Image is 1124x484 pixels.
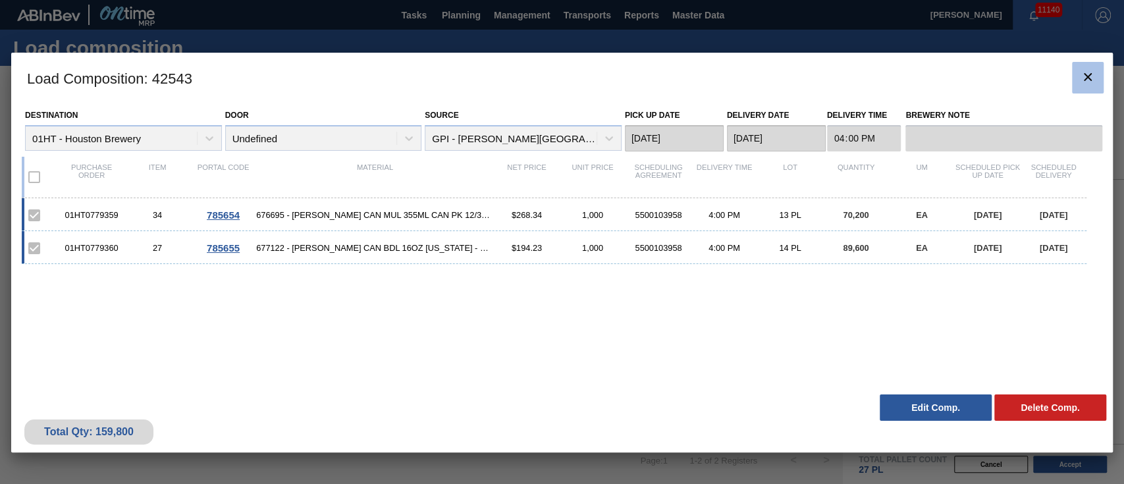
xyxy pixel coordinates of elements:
[34,426,144,438] div: Total Qty: 159,800
[190,163,256,191] div: Portal code
[59,163,124,191] div: Purchase order
[757,163,823,191] div: Lot
[124,210,190,220] div: 34
[916,243,928,253] span: EA
[494,163,560,191] div: Net Price
[59,210,124,220] div: 01HT0779359
[823,163,889,191] div: Quantity
[124,163,190,191] div: Item
[626,163,691,191] div: Scheduling Agreement
[560,163,626,191] div: Unit Price
[625,111,680,120] label: Pick up Date
[560,210,626,220] div: 1,000
[425,111,458,120] label: Source
[190,209,256,221] div: Go to Order
[124,243,190,253] div: 27
[1021,163,1086,191] div: Scheduled Delivery
[994,394,1106,421] button: Delete Comp.
[625,125,724,151] input: mm/dd/yyyy
[626,210,691,220] div: 5500103958
[974,243,1002,253] span: [DATE]
[691,163,757,191] div: Delivery Time
[494,210,560,220] div: $268.34
[256,243,494,253] span: 677122 - CARR CAN BDL 16OZ TEXAS - HTN CAN PK 8/1
[626,243,691,253] div: 5500103958
[691,210,757,220] div: 4:00 PM
[727,111,789,120] label: Delivery Date
[916,210,928,220] span: EA
[225,111,249,120] label: Door
[880,394,992,421] button: Edit Comp.
[843,243,869,253] span: 89,600
[560,243,626,253] div: 1,000
[757,243,823,253] div: 14 PL
[11,53,1113,103] h3: Load Composition : 42543
[955,163,1021,191] div: Scheduled Pick up Date
[256,163,494,191] div: Material
[905,106,1102,125] label: Brewery Note
[1040,243,1067,253] span: [DATE]
[691,243,757,253] div: 4:00 PM
[190,242,256,254] div: Go to Order
[256,210,494,220] span: 676695 - CARR CAN MUL 355ML CAN PK 12/355 SLEEK 0
[843,210,869,220] span: 70,200
[757,210,823,220] div: 13 PL
[25,111,78,120] label: Destination
[494,243,560,253] div: $194.23
[727,125,826,151] input: mm/dd/yyyy
[889,163,955,191] div: UM
[207,242,240,254] span: 785655
[974,210,1002,220] span: [DATE]
[59,243,124,253] div: 01HT0779360
[207,209,240,221] span: 785654
[1040,210,1067,220] span: [DATE]
[827,106,901,125] label: Delivery Time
